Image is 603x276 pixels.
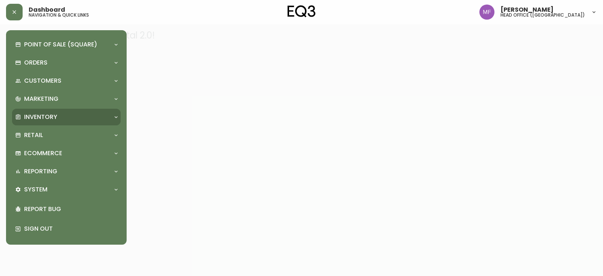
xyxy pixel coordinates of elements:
[12,199,121,219] div: Report Bug
[500,7,554,13] span: [PERSON_NAME]
[12,54,121,71] div: Orders
[12,127,121,143] div: Retail
[24,149,62,157] p: Ecommerce
[24,95,58,103] p: Marketing
[24,77,61,85] p: Customers
[29,13,89,17] h5: navigation & quick links
[12,145,121,162] div: Ecommerce
[29,7,65,13] span: Dashboard
[12,163,121,180] div: Reporting
[12,91,121,107] div: Marketing
[24,185,47,194] p: System
[24,167,57,176] p: Reporting
[12,72,121,89] div: Customers
[288,5,315,17] img: logo
[24,59,47,67] p: Orders
[24,131,43,139] p: Retail
[12,219,121,239] div: Sign Out
[24,205,118,213] p: Report Bug
[12,36,121,53] div: Point of Sale (Square)
[24,40,97,49] p: Point of Sale (Square)
[500,13,585,17] h5: head office ([GEOGRAPHIC_DATA])
[24,225,118,233] p: Sign Out
[12,181,121,198] div: System
[479,5,494,20] img: 91cf6c4ea787f0dec862db02e33d59b3
[12,109,121,125] div: Inventory
[24,113,57,121] p: Inventory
